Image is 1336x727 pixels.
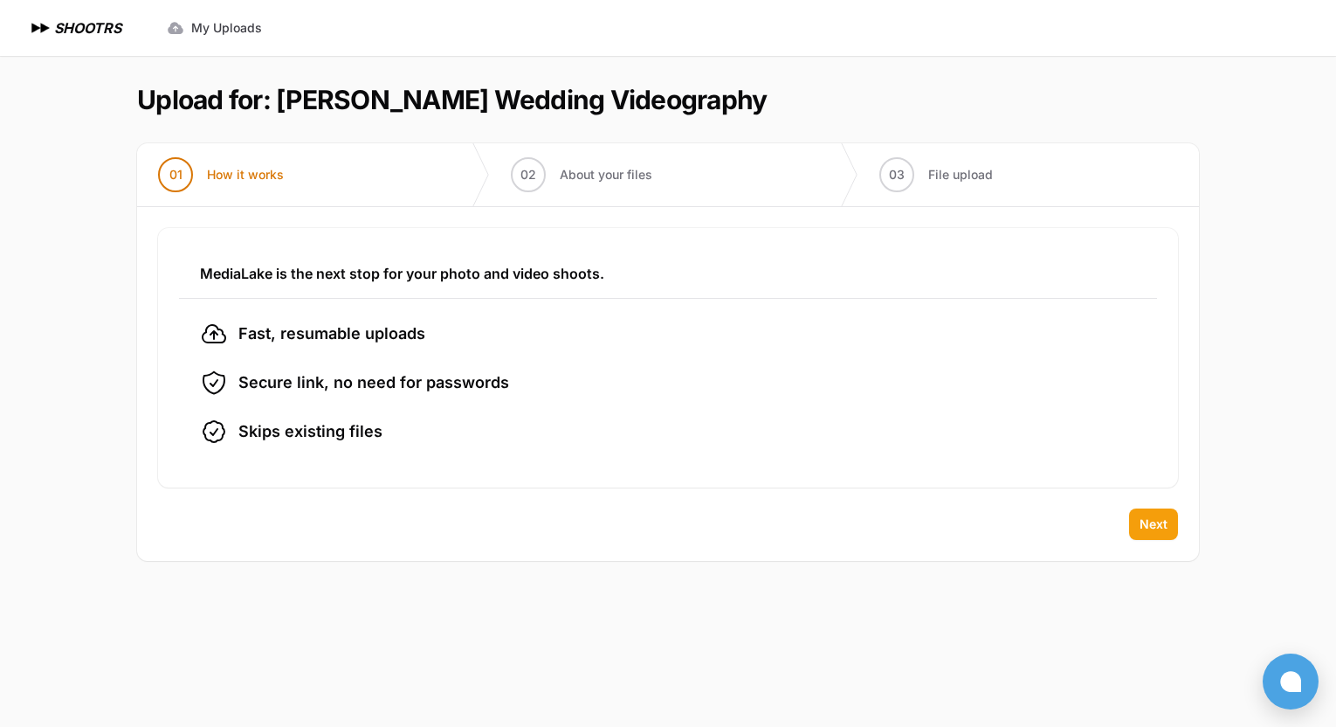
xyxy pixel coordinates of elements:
[28,17,121,38] a: SHOOTRS SHOOTRS
[1140,516,1167,533] span: Next
[490,143,673,206] button: 02 About your files
[858,143,1014,206] button: 03 File upload
[169,166,182,183] span: 01
[1263,654,1319,710] button: Open chat window
[156,12,272,44] a: My Uploads
[560,166,652,183] span: About your files
[207,166,284,183] span: How it works
[238,370,509,395] span: Secure link, no need for passwords
[238,419,382,444] span: Skips existing files
[191,19,262,37] span: My Uploads
[137,84,767,115] h1: Upload for: [PERSON_NAME] Wedding Videography
[238,322,425,346] span: Fast, resumable uploads
[54,17,121,38] h1: SHOOTRS
[137,143,305,206] button: 01 How it works
[928,166,993,183] span: File upload
[889,166,905,183] span: 03
[520,166,536,183] span: 02
[200,263,1136,284] h3: MediaLake is the next stop for your photo and video shoots.
[1129,509,1178,540] button: Next
[28,17,54,38] img: SHOOTRS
